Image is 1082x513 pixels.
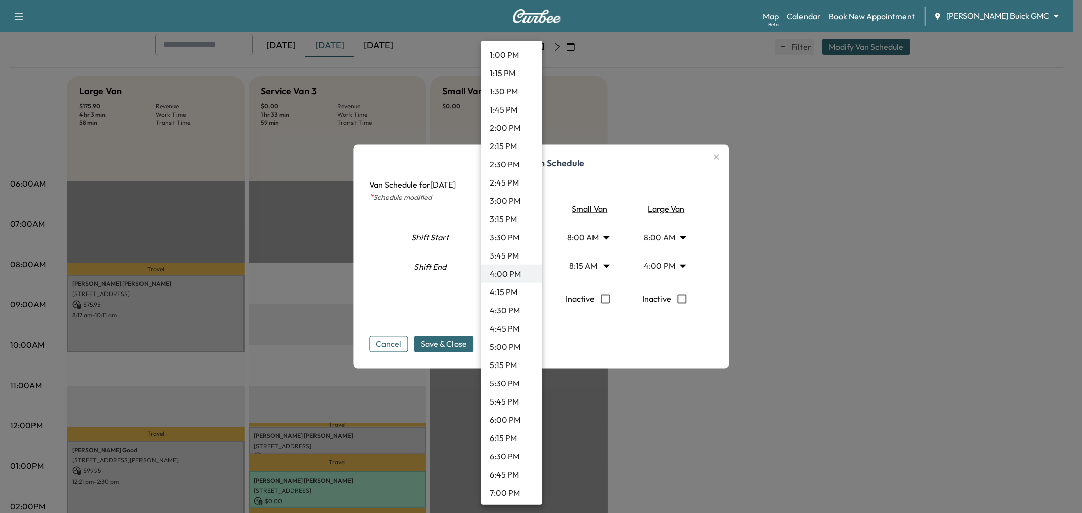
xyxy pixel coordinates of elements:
[481,210,542,228] li: 3:15 PM
[481,46,542,64] li: 1:00 PM
[481,484,542,502] li: 7:00 PM
[481,173,542,192] li: 2:45 PM
[481,265,542,283] li: 4:00 PM
[481,447,542,465] li: 6:30 PM
[481,100,542,119] li: 1:45 PM
[481,155,542,173] li: 2:30 PM
[481,356,542,374] li: 5:15 PM
[481,465,542,484] li: 6:45 PM
[481,374,542,392] li: 5:30 PM
[481,411,542,429] li: 6:00 PM
[481,64,542,82] li: 1:15 PM
[481,319,542,338] li: 4:45 PM
[481,137,542,155] li: 2:15 PM
[481,228,542,246] li: 3:30 PM
[481,192,542,210] li: 3:00 PM
[481,283,542,301] li: 4:15 PM
[481,82,542,100] li: 1:30 PM
[481,429,542,447] li: 6:15 PM
[481,119,542,137] li: 2:00 PM
[481,301,542,319] li: 4:30 PM
[481,246,542,265] li: 3:45 PM
[481,338,542,356] li: 5:00 PM
[481,392,542,411] li: 5:45 PM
